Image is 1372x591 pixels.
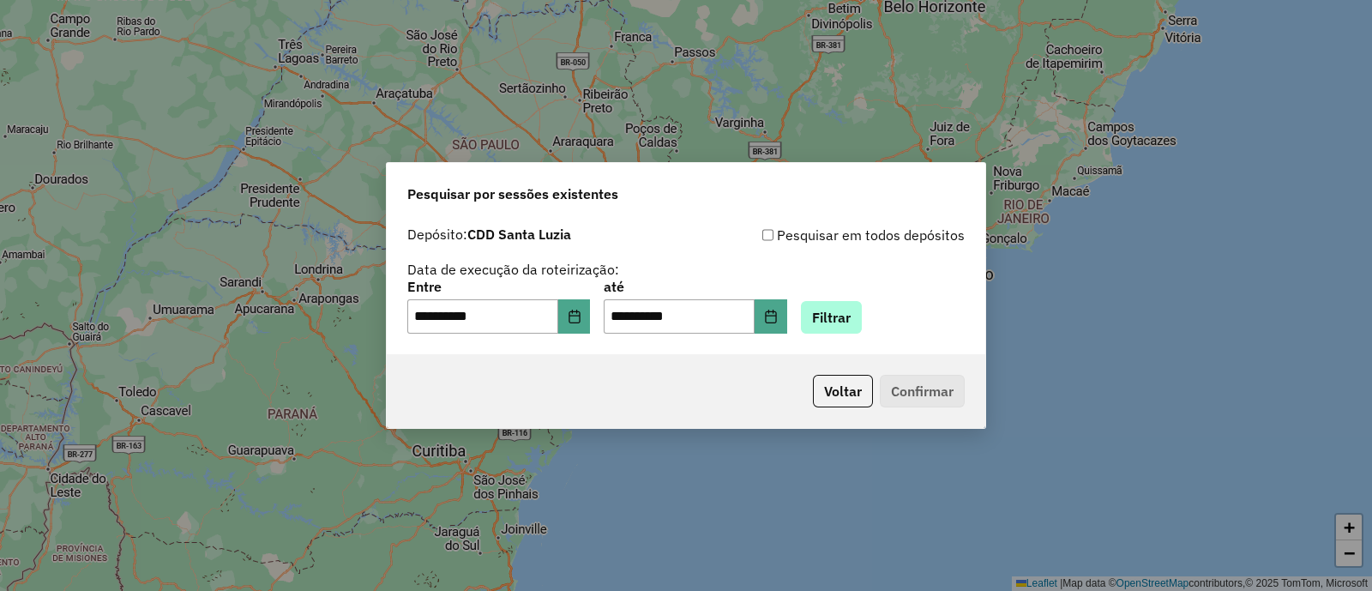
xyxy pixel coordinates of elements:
button: Choose Date [558,299,591,334]
label: Depósito: [407,224,571,244]
button: Voltar [813,375,873,407]
button: Choose Date [755,299,787,334]
label: Data de execução da roteirização: [407,259,619,280]
span: Pesquisar por sessões existentes [407,184,618,204]
strong: CDD Santa Luzia [467,226,571,243]
div: Pesquisar em todos depósitos [686,225,965,245]
label: até [604,276,786,297]
button: Filtrar [801,301,862,334]
label: Entre [407,276,590,297]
